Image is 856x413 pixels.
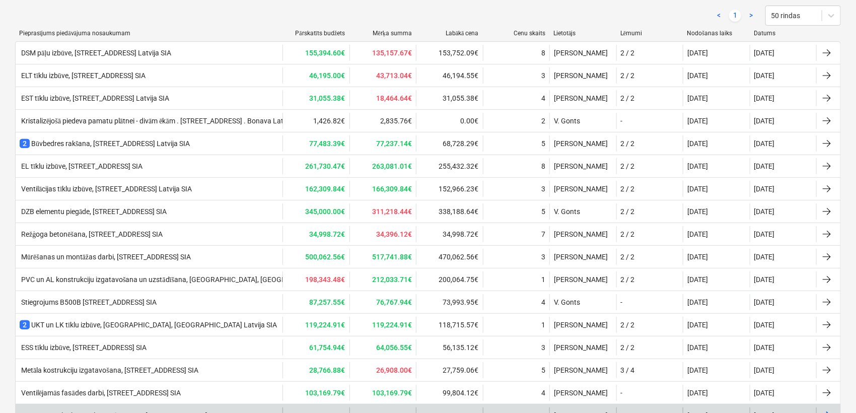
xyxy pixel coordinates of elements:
div: [DATE] [754,343,775,352]
div: PVC un AL konstrukciju izgatavošana un uzstādīšana, [GEOGRAPHIC_DATA], [GEOGRAPHIC_DATA] Latvija SIA [20,276,363,284]
div: - [621,298,623,306]
div: - [621,117,623,125]
div: [DATE] [687,49,708,57]
div: [PERSON_NAME] [549,249,616,265]
div: [DATE] [687,366,708,374]
div: [DATE] [687,94,708,102]
div: 46,194.55€ [416,67,483,84]
div: [DATE] [687,298,708,306]
div: 56,135.12€ [416,339,483,356]
div: [DATE] [754,117,775,125]
div: [DATE] [687,117,708,125]
div: V. Gonts [549,113,616,129]
div: [DATE] [687,230,708,238]
div: 1 [541,276,545,284]
b: 43,713.04€ [376,72,412,80]
div: 8 [541,162,545,170]
div: 1,426.82€ [282,113,349,129]
b: 34,998.72€ [310,230,345,238]
div: [DATE] [754,276,775,284]
div: [PERSON_NAME] [549,317,616,333]
div: [DATE] [754,72,775,80]
div: 2 / 2 [621,343,635,352]
div: 5 [541,366,545,374]
div: [DATE] [754,253,775,261]
div: [PERSON_NAME] [549,362,616,378]
div: 338,188.64€ [416,203,483,220]
div: [DATE] [687,140,708,148]
b: 76,767.94€ [376,298,412,306]
b: 34,396.12€ [376,230,412,238]
div: 2 / 2 [621,162,635,170]
div: Stiegrojums B500B [STREET_ADDRESS] SIA [20,298,157,306]
b: 103,169.79€ [372,389,412,397]
div: [DATE] [754,185,775,193]
b: 345,000.00€ [306,208,345,216]
b: 77,483.39€ [310,140,345,148]
div: [DATE] [754,49,775,57]
div: Mērķa summa [353,30,412,37]
div: DSM pāļu izbūve, [STREET_ADDRESS] Latvija SIA [20,49,171,57]
div: 200,064.75€ [416,271,483,288]
div: - [621,389,623,397]
div: 5 [541,140,545,148]
div: Nodošanas laiks [687,30,746,37]
div: Kristalizējošā piedeva pamatu plātnei - divām ēkām . [STREET_ADDRESS] . Bonava Latvija SIA [20,117,306,125]
div: 73,993.95€ [416,294,483,310]
a: Previous page [713,10,725,22]
div: 3 [541,72,545,80]
div: [DATE] [754,298,775,306]
b: 135,157.67€ [372,49,412,57]
div: 470,062.56€ [416,249,483,265]
div: [PERSON_NAME] [549,271,616,288]
b: 77,237.14€ [376,140,412,148]
b: 31,055.38€ [310,94,345,102]
b: 18,464.64€ [376,94,412,102]
b: 46,195.00€ [310,72,345,80]
div: 2 / 2 [621,253,635,261]
div: [PERSON_NAME] [549,181,616,197]
div: [PERSON_NAME] [549,339,616,356]
div: 31,055.38€ [416,90,483,106]
div: EL tīklu izbūve, [STREET_ADDRESS] SIA [20,162,142,171]
b: 517,741.88€ [372,253,412,261]
b: 119,224.91€ [306,321,345,329]
b: 162,309.84€ [306,185,345,193]
div: 4 [541,298,545,306]
div: [PERSON_NAME] [549,90,616,106]
div: Ventilācijas tīklu izbūve, [STREET_ADDRESS] Latvija SIA [20,185,192,193]
div: 3 / 4 [621,366,635,374]
div: EST tīklu izbūve, [STREET_ADDRESS] Latvija SIA [20,94,169,103]
div: 2 / 2 [621,140,635,148]
div: ELT tīklu izbūve, [STREET_ADDRESS] SIA [20,72,146,80]
div: 2 / 2 [621,185,635,193]
b: 64,056.55€ [376,343,412,352]
b: 212,033.71€ [372,276,412,284]
div: Cenu skaits [487,30,546,37]
div: Pārskatīts budžets [287,30,345,37]
div: [PERSON_NAME] [549,135,616,152]
b: 166,309.84€ [372,185,412,193]
div: ESS tīklu izbūve, [STREET_ADDRESS] SIA [20,343,147,352]
div: [DATE] [687,185,708,193]
div: 34,998.72€ [416,226,483,242]
div: [DATE] [754,208,775,216]
div: 2 / 2 [621,276,635,284]
div: 5 [541,208,545,216]
div: [PERSON_NAME] [549,226,616,242]
div: Lēmumi [620,30,679,37]
div: 152,966.23€ [416,181,483,197]
div: 2 / 2 [621,94,635,102]
div: Datums [754,30,813,37]
div: 7 [541,230,545,238]
div: 68,728.29€ [416,135,483,152]
span: 2 [20,139,30,148]
div: 153,752.09€ [416,45,483,61]
div: [DATE] [754,321,775,329]
div: [DATE] [754,140,775,148]
span: 2 [20,320,30,329]
div: [DATE] [687,208,708,216]
div: [DATE] [754,366,775,374]
div: Lietotājs [553,30,612,37]
div: 255,432.32€ [416,158,483,174]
